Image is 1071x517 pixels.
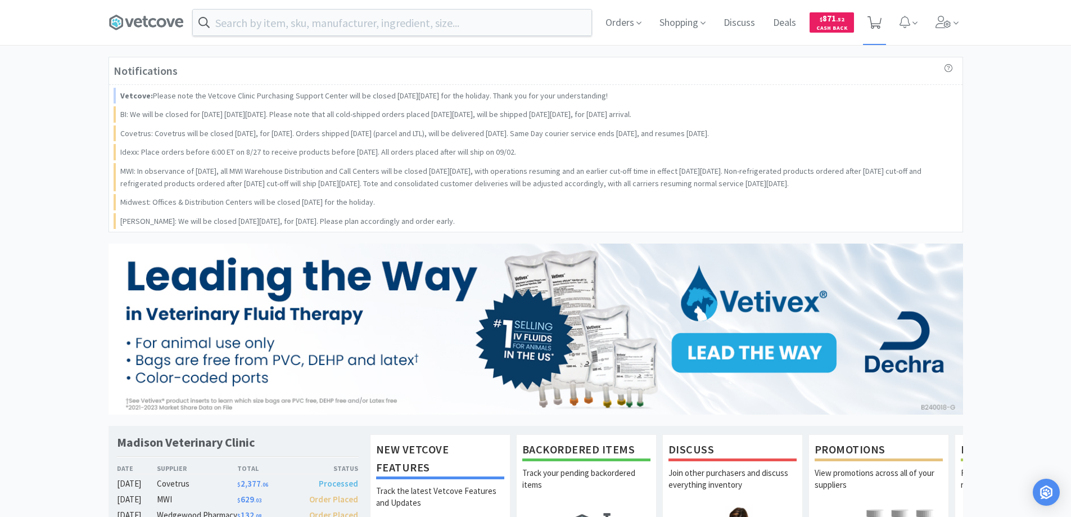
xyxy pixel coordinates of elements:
div: MWI [157,493,237,506]
span: 2,377 [237,478,268,489]
div: Total [237,463,298,474]
p: Track your pending backordered items [522,467,650,506]
p: Covetrus: Covetrus will be closed [DATE], for [DATE]. Orders shipped [DATE] (parcel and LTL), wil... [120,127,709,140]
a: Deals [769,18,801,28]
span: $ [820,16,823,23]
span: Cash Back [816,25,847,33]
span: $ [237,481,241,488]
span: . 52 [836,16,844,23]
div: [DATE] [117,493,157,506]
p: BI: We will be closed for [DATE] [DATE][DATE]. Please note that all cold-shipped orders placed [D... [120,108,631,120]
p: Midwest: Offices & Distribution Centers will be closed [DATE] for the holiday. [120,196,375,208]
div: Open Intercom Messenger [1033,479,1060,506]
p: Please note the Vetcove Clinic Purchasing Support Center will be closed [DATE][DATE] for the holi... [120,89,608,102]
strong: Vetcove: [120,91,153,101]
div: Supplier [157,463,237,474]
p: [PERSON_NAME]: We will be closed [DATE][DATE], for [DATE]. Please plan accordingly and order early. [120,215,455,227]
span: Processed [319,478,358,489]
span: 871 [820,13,844,24]
p: MWI: In observance of [DATE], all MWI Warehouse Distribution and Call Centers will be closed [DAT... [120,165,953,190]
a: [DATE]Covetrus$2,377.06Processed [117,477,359,491]
div: Covetrus [157,477,237,491]
span: . 06 [261,481,268,488]
h1: Discuss [668,440,797,461]
span: $ [237,497,241,504]
h3: Notifications [114,62,178,80]
h1: Madison Veterinary Clinic [117,434,255,451]
p: View promotions across all of your suppliers [815,467,943,506]
a: [DATE]MWI$629.03Order Placed [117,493,359,506]
p: Join other purchasers and discuss everything inventory [668,467,797,506]
span: Order Placed [309,494,358,505]
p: Idexx: Place orders before 6:00 ET on 8/27 to receive products before [DATE]. All orders placed a... [120,146,516,158]
span: 629 [237,494,261,505]
img: 6bcff1d5513c4292bcae26201ab6776f.jpg [109,244,963,415]
div: [DATE] [117,477,157,491]
h1: Backordered Items [522,440,650,461]
h1: Promotions [815,440,943,461]
h1: New Vetcove Features [376,440,504,479]
a: $871.52Cash Back [810,7,854,38]
span: . 03 [254,497,261,504]
input: Search by item, sku, manufacturer, ingredient, size... [193,10,591,35]
div: Date [117,463,157,474]
div: Status [298,463,359,474]
a: Discuss [719,18,760,28]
